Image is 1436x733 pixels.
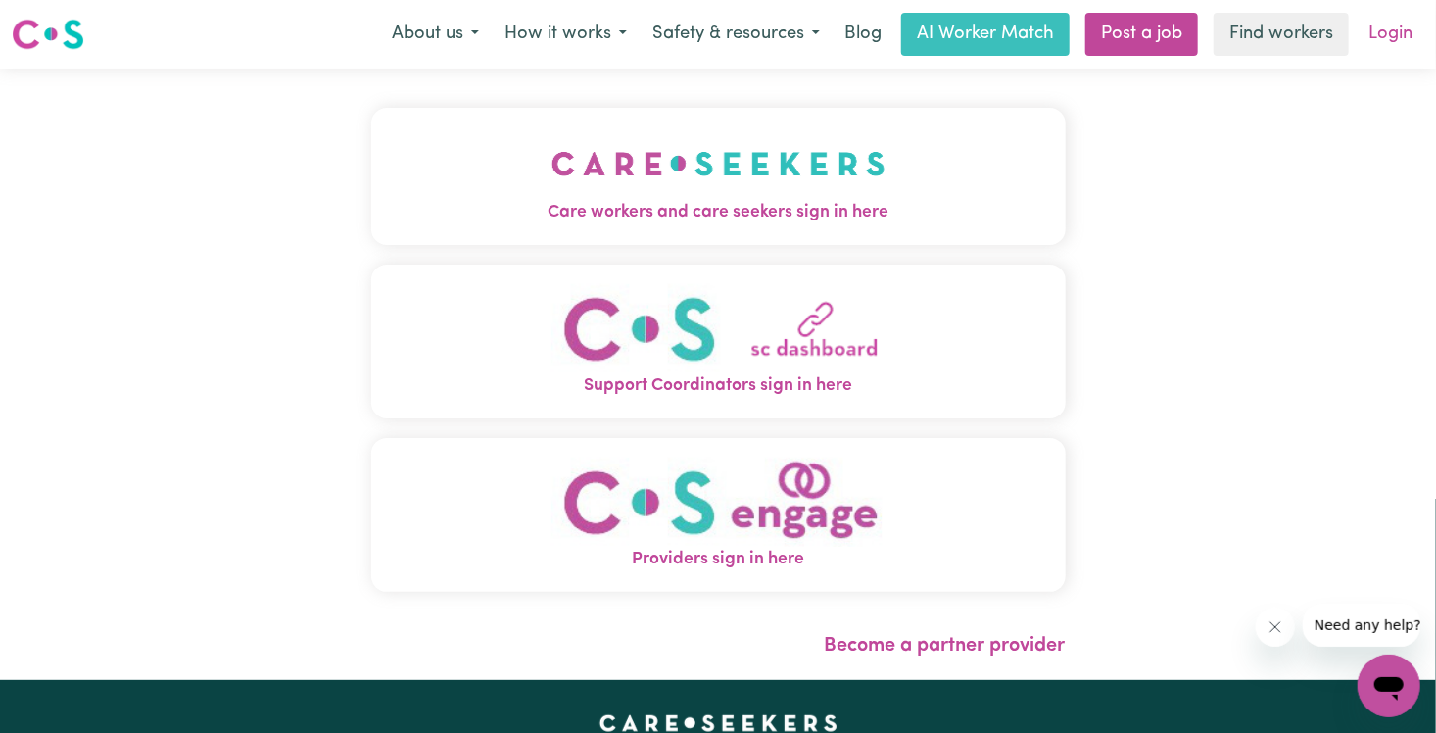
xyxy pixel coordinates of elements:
button: Support Coordinators sign in here [371,265,1066,418]
span: Care workers and care seekers sign in here [371,200,1066,225]
a: Careseekers logo [12,12,84,57]
a: Post a job [1085,13,1198,56]
img: Careseekers logo [12,17,84,52]
iframe: Close message [1256,608,1295,647]
a: Blog [833,13,893,56]
span: Support Coordinators sign in here [371,373,1066,399]
iframe: Message from company [1303,604,1420,647]
a: Careseekers home page [599,715,838,731]
button: Safety & resources [640,14,833,55]
button: How it works [492,14,640,55]
button: About us [379,14,492,55]
iframe: Button to launch messaging window [1358,655,1420,717]
span: Need any help? [12,14,119,29]
a: Become a partner provider [825,636,1066,656]
span: Providers sign in here [371,547,1066,572]
a: Login [1357,13,1424,56]
a: Find workers [1214,13,1349,56]
a: AI Worker Match [901,13,1070,56]
button: Care workers and care seekers sign in here [371,108,1066,245]
button: Providers sign in here [371,438,1066,592]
